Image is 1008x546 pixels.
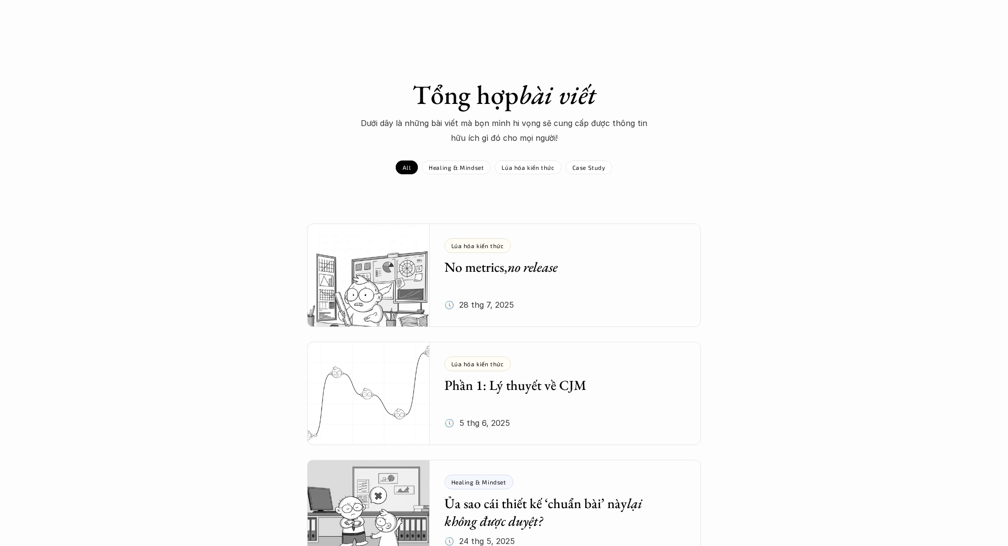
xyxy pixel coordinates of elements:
[403,164,411,171] p: All
[444,376,672,394] h5: Phần 1: Lý thuyết về CJM
[444,297,514,312] p: 🕔 28 thg 7, 2025
[356,116,652,146] p: Dưới dây là những bài viết mà bọn mình hi vọng sẽ cung cấp được thông tin hữu ích gì đó cho mọi n...
[502,164,554,171] p: Lúa hóa kiến thức
[444,416,510,430] p: 🕔 5 thg 6, 2025
[451,479,506,485] p: Healing & Mindset
[429,164,484,171] p: Healing & Mindset
[444,494,645,530] em: lại không được duyệt?
[307,342,701,445] a: 🕔 5 thg 6, 2025
[307,224,701,327] a: 🕔 28 thg 7, 2025
[332,79,676,111] h1: Tổng hợp
[572,164,605,171] p: Case Study
[444,494,672,530] h5: Ủa sao cái thiết kế ‘chuẩn bài’ này
[507,258,558,276] em: no release
[451,242,504,249] p: Lúa hóa kiến thức
[519,77,596,112] em: bài viết
[444,258,672,276] h5: No metrics,
[451,360,504,367] p: Lúa hóa kiến thức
